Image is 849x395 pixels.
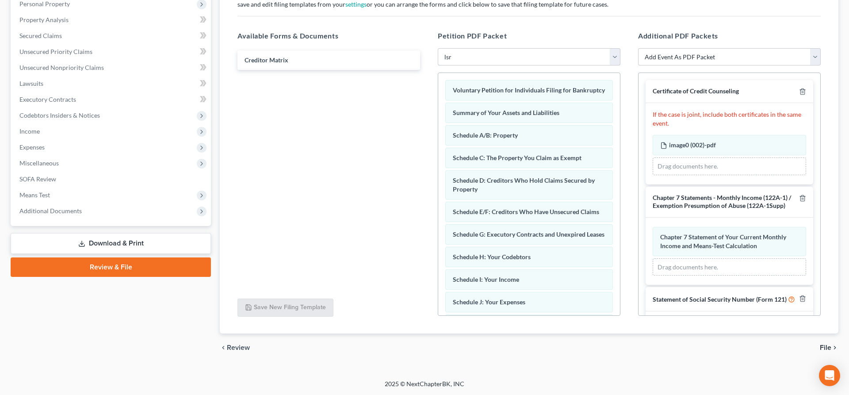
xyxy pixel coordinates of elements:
[669,141,716,149] span: image0 (002)-pdf
[12,60,211,76] a: Unsecured Nonpriority Claims
[453,176,595,193] span: Schedule D: Creditors Who Hold Claims Secured by Property
[653,110,806,128] p: If the case is joint, include both certificates in the same event.
[227,344,250,351] span: Review
[19,143,45,151] span: Expenses
[653,87,739,95] span: Certificate of Credit Counseling
[245,56,288,64] span: Creditor Matrix
[19,207,82,215] span: Additional Documents
[819,365,840,386] div: Open Intercom Messenger
[12,28,211,44] a: Secured Claims
[19,96,76,103] span: Executory Contracts
[237,299,333,317] button: Save New Filing Template
[453,86,605,94] span: Voluntary Petition for Individuals Filing for Bankruptcy
[453,131,518,139] span: Schedule A/B: Property
[638,31,821,41] h5: Additional PDF Packets
[19,64,104,71] span: Unsecured Nonpriority Claims
[660,233,786,249] span: Chapter 7 Statement of Your Current Monthly Income and Means-Test Calculation
[653,157,806,175] div: Drag documents here.
[453,208,599,215] span: Schedule E/F: Creditors Who Have Unsecured Claims
[12,76,211,92] a: Lawsuits
[12,44,211,60] a: Unsecured Priority Claims
[653,295,787,303] span: Statement of Social Security Number (Form 121)
[653,258,806,276] div: Drag documents here.
[237,31,420,41] h5: Available Forms & Documents
[820,344,831,351] span: File
[453,154,581,161] span: Schedule C: The Property You Claim as Exempt
[19,175,56,183] span: SOFA Review
[453,298,525,306] span: Schedule J: Your Expenses
[19,80,43,87] span: Lawsuits
[831,344,838,351] i: chevron_right
[220,344,227,351] i: chevron_left
[12,92,211,107] a: Executory Contracts
[11,257,211,277] a: Review & File
[12,171,211,187] a: SOFA Review
[453,109,559,116] span: Summary of Your Assets and Liabilities
[653,194,791,210] span: Chapter 7 Statements - Monthly Income (122A-1) / Exemption Presumption of Abuse (122A-1Supp)
[19,191,50,199] span: Means Test
[11,233,211,254] a: Download & Print
[453,230,604,238] span: Schedule G: Executory Contracts and Unexpired Leases
[19,159,59,167] span: Miscellaneous
[220,344,259,351] button: chevron_left Review
[12,12,211,28] a: Property Analysis
[19,16,69,23] span: Property Analysis
[19,32,62,39] span: Secured Claims
[453,276,519,283] span: Schedule I: Your Income
[438,31,507,40] span: Petition PDF Packet
[453,253,531,261] span: Schedule H: Your Codebtors
[19,48,92,55] span: Unsecured Priority Claims
[19,111,100,119] span: Codebtors Insiders & Notices
[345,0,367,8] a: settings
[19,127,40,135] span: Income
